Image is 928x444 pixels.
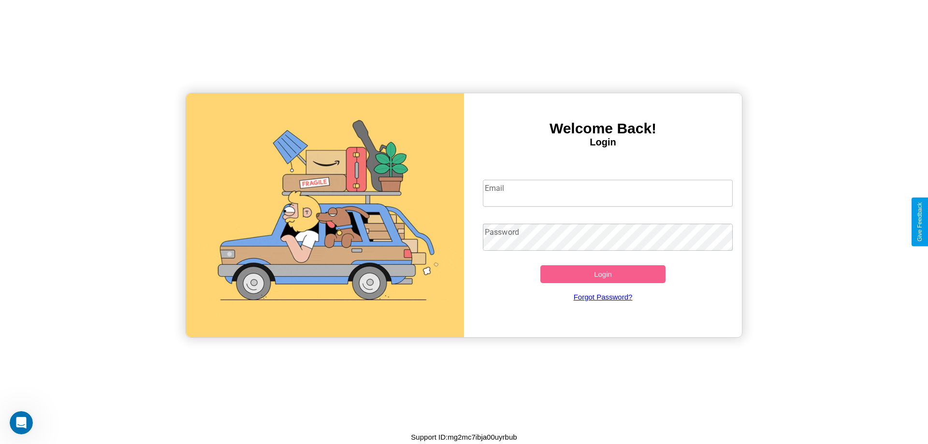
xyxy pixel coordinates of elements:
[186,93,464,337] img: gif
[464,120,742,137] h3: Welcome Back!
[464,137,742,148] h4: Login
[916,202,923,242] div: Give Feedback
[540,265,666,283] button: Login
[411,430,517,444] p: Support ID: mg2mc7ibja00uyrbub
[478,283,728,311] a: Forgot Password?
[10,411,33,434] iframe: Intercom live chat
